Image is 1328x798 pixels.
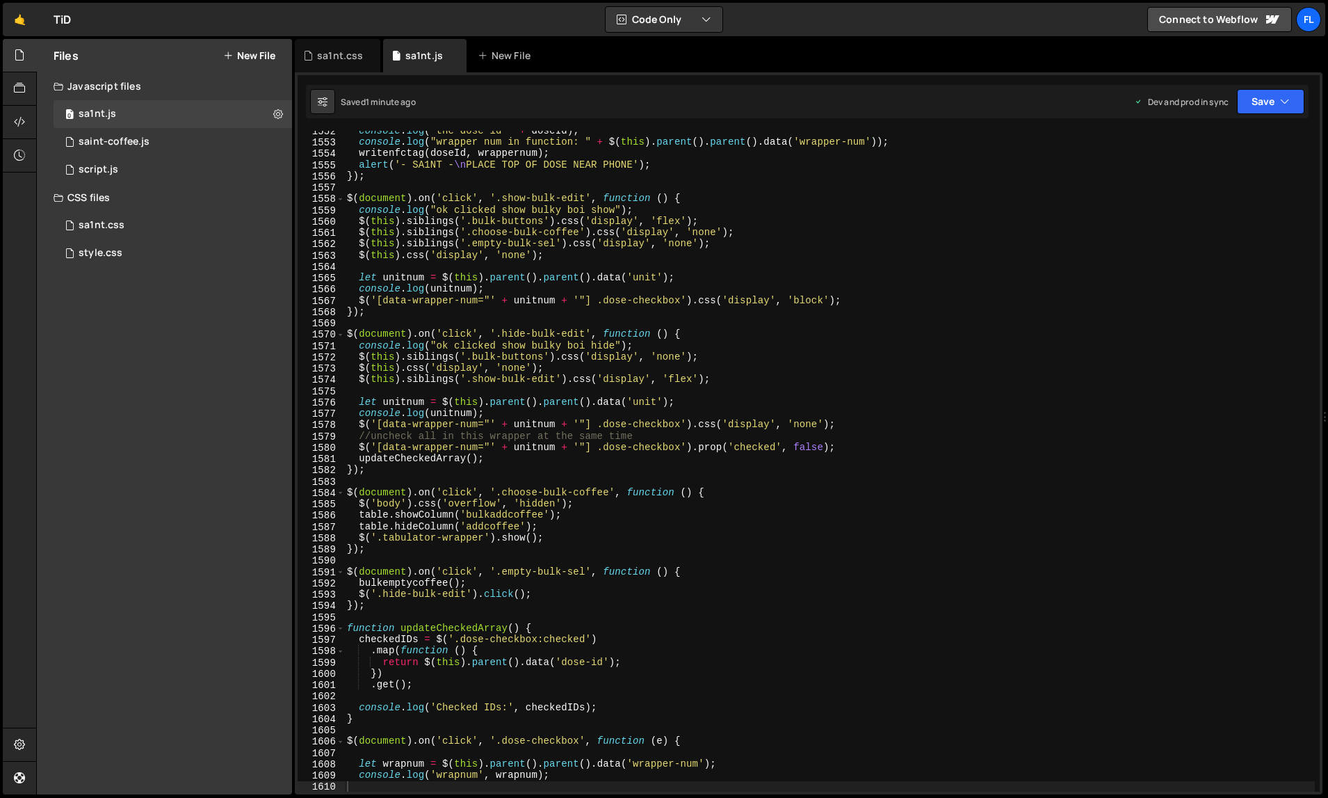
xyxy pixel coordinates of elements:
div: 1578 [298,420,345,431]
div: 1585 [298,499,345,510]
div: 1606 [298,736,345,747]
div: 1580 [298,442,345,454]
button: Save [1237,89,1304,114]
div: 1604 [298,714,345,725]
div: 1572 [298,352,345,363]
span: 0 [65,110,74,121]
div: 1568 [298,307,345,318]
div: 1575 [298,386,345,397]
div: 1555 [298,160,345,171]
div: 1588 [298,533,345,544]
div: 1610 [298,781,345,792]
div: 4604/27020.js [54,128,292,156]
div: 1586 [298,510,345,521]
div: 1607 [298,748,345,759]
div: 1566 [298,284,345,295]
div: 1603 [298,703,345,714]
button: Code Only [606,7,722,32]
div: 1605 [298,725,345,736]
div: 1584 [298,488,345,499]
div: 1583 [298,477,345,488]
div: Saved [341,96,416,108]
div: 1559 [298,205,345,216]
div: 1569 [298,318,345,329]
div: 1587 [298,522,345,533]
div: sa1nt.css [79,219,124,232]
div: 1577 [298,408,345,420]
div: 1571 [298,341,345,352]
div: 1581 [298,454,345,465]
div: 1 minute ago [366,96,416,108]
div: 1582 [298,465,345,476]
div: 1601 [298,680,345,691]
div: 1560 [298,216,345,228]
div: 1609 [298,770,345,781]
div: 1597 [298,635,345,646]
div: Dev and prod in sync [1134,96,1229,108]
h2: Files [54,48,79,63]
div: style.css [79,247,122,260]
div: 1554 [298,148,345,159]
div: 1594 [298,600,345,612]
div: 1579 [298,431,345,442]
div: sa1nt.css [317,49,363,63]
div: 1565 [298,273,345,284]
div: 4604/25434.css [54,239,292,267]
div: 1593 [298,589,345,600]
div: 1602 [298,691,345,702]
div: 1552 [298,126,345,137]
div: 1562 [298,239,345,250]
div: 1567 [298,296,345,307]
div: sa1nt.js [79,108,116,120]
div: 1561 [298,228,345,239]
div: 1589 [298,544,345,555]
div: 4604/42100.css [54,212,292,239]
div: 1573 [298,363,345,374]
div: New File [478,49,536,63]
div: 1591 [298,567,345,578]
div: 1556 [298,171,345,182]
div: 1590 [298,555,345,566]
div: Javascript files [37,72,292,100]
button: New File [223,50,275,61]
div: 1599 [298,657,345,669]
div: 1563 [298,250,345,262]
div: 1608 [298,759,345,770]
div: 1557 [298,182,345,193]
div: 1595 [298,612,345,623]
div: 1570 [298,329,345,340]
div: 1574 [298,374,345,385]
div: 1592 [298,578,345,589]
a: 🤙 [3,3,37,36]
div: 1598 [298,646,345,657]
div: 1558 [298,193,345,205]
div: TiD [54,11,71,28]
div: 1596 [298,623,345,635]
div: 1564 [298,262,345,273]
a: Fl [1296,7,1321,32]
div: script.js [79,163,118,176]
div: 1576 [298,397,345,408]
div: saint-coffee.js [79,136,149,148]
div: CSS files [37,184,292,212]
div: 4604/37981.js [54,100,292,128]
div: 4604/24567.js [54,156,292,184]
div: 1600 [298,669,345,680]
div: sa1nt.js [405,49,443,63]
div: 1553 [298,137,345,148]
a: Connect to Webflow [1147,7,1292,32]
